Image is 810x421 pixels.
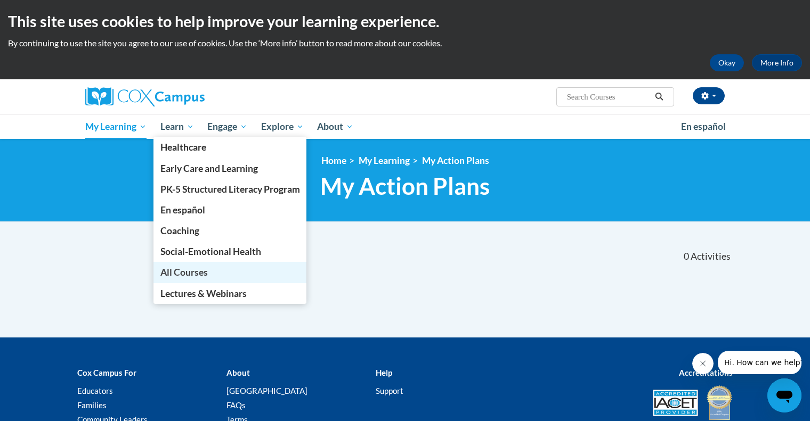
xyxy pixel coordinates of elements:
[77,400,107,410] a: Families
[153,114,201,139] a: Learn
[153,241,307,262] a: Social-Emotional Health
[321,155,346,166] a: Home
[226,386,307,395] a: [GEOGRAPHIC_DATA]
[160,163,258,174] span: Early Care and Learning
[160,246,261,257] span: Social-Emotional Health
[85,87,288,106] a: Cox Campus
[317,120,353,133] span: About
[710,54,744,71] button: Okay
[254,114,311,139] a: Explore
[674,115,733,138] a: En español
[69,114,741,139] div: Main menu
[693,87,725,104] button: Account Settings
[160,120,194,133] span: Learn
[226,368,250,377] b: About
[160,142,206,153] span: Healthcare
[8,11,802,32] h2: This site uses cookies to help improve your learning experience.
[566,90,651,103] input: Search Courses
[153,262,307,283] a: All Courses
[153,283,307,304] a: Lectures & Webinars
[261,120,304,133] span: Explore
[320,172,490,200] span: My Action Plans
[679,368,733,377] b: Accreditations
[718,351,801,374] iframe: Message from company
[651,90,667,103] button: Search
[160,184,300,195] span: PK-5 Structured Literacy Program
[160,204,205,216] span: En español
[85,87,205,106] img: Cox Campus
[311,114,361,139] a: About
[8,37,802,49] p: By continuing to use the site you agree to our use of cookies. Use the ‘More info’ button to read...
[376,368,392,377] b: Help
[653,390,698,416] img: Accredited IACET® Provider
[153,179,307,200] a: PK-5 Structured Literacy Program
[153,137,307,158] a: Healthcare
[767,378,801,412] iframe: Button to launch messaging window
[684,251,689,262] span: 0
[692,353,714,374] iframe: Close message
[153,220,307,241] a: Coaching
[85,120,147,133] span: My Learning
[77,386,113,395] a: Educators
[752,54,802,71] a: More Info
[78,114,153,139] a: My Learning
[422,155,489,166] a: My Action Plans
[160,288,247,299] span: Lectures & Webinars
[77,368,136,377] b: Cox Campus For
[160,267,208,278] span: All Courses
[691,251,731,262] span: Activities
[207,120,247,133] span: Engage
[200,114,254,139] a: Engage
[226,400,246,410] a: FAQs
[6,7,86,16] span: Hi. How can we help?
[359,155,410,166] a: My Learning
[153,158,307,179] a: Early Care and Learning
[153,200,307,220] a: En español
[160,225,199,236] span: Coaching
[681,121,726,132] span: En español
[376,386,403,395] a: Support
